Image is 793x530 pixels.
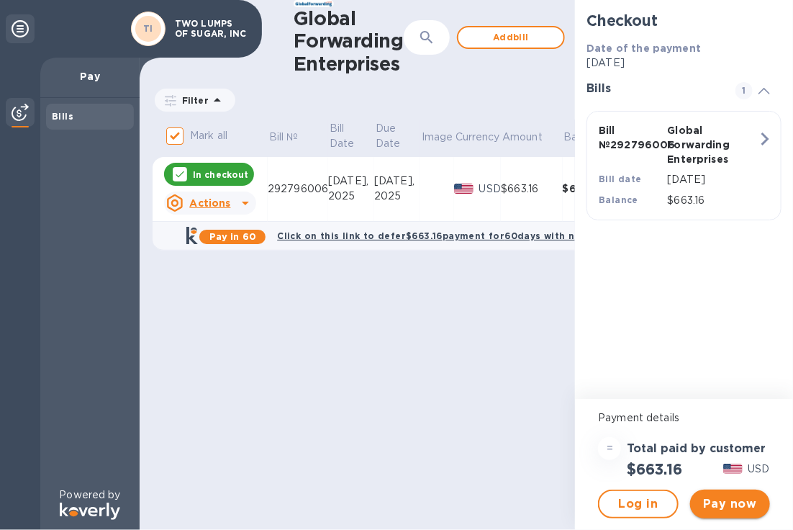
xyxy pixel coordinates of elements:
p: [DATE] [586,55,781,71]
div: 292796006 [268,181,328,197]
span: 1 [735,82,753,99]
b: Balance [599,194,638,205]
button: Pay now [690,490,770,518]
img: USD [723,464,743,474]
p: Filter [176,94,209,107]
span: Amount [502,130,561,145]
b: Date of the payment [586,42,701,54]
h3: Total paid by customer [627,442,766,456]
b: Click on this link to defer $663.16 payment for 60 days with no fee [277,230,601,241]
b: Pay in 60 [209,231,256,242]
p: Pay [52,69,128,84]
span: Bill Date [330,121,373,151]
p: Balance [563,130,604,145]
p: TWO LUMPS OF SUGAR, INC [175,19,247,39]
span: Log in [611,495,665,513]
img: Logo [60,503,120,520]
div: 2025 [374,189,420,204]
span: Balance [563,130,622,145]
p: In checkout [193,169,248,181]
div: = [598,437,621,460]
p: Amount [502,130,543,145]
h1: Global Forwarding Enterprises [294,7,404,76]
p: Image [422,130,453,145]
b: Bills [52,111,73,122]
u: Actions [189,197,230,209]
div: 2025 [328,189,374,204]
div: [DATE], [374,174,420,189]
span: Due Date [376,121,420,151]
span: Add bill [470,29,552,46]
p: USD [748,462,770,477]
p: USD [479,181,502,197]
b: TI [143,23,153,34]
button: Addbill [457,26,565,49]
h2: Checkout [586,12,781,30]
p: Global Forwarding Enterprises [668,123,730,166]
span: Bill № [269,130,317,145]
div: $663.16 [563,181,624,196]
span: Pay now [702,495,758,513]
p: Bill № [269,130,299,145]
h2: $663.16 [627,460,682,478]
p: $663.16 [668,193,758,208]
p: Bill Date [330,121,355,151]
button: Bill №292796006Global Forwarding EnterprisesBill date[DATE]Balance$663.16 [586,111,781,220]
p: Payment details [598,410,770,426]
img: USD [454,184,473,194]
h3: Bills [586,82,718,96]
b: Bill date [599,174,642,184]
p: Bill № 292796006 [599,123,661,152]
button: Log in [598,490,678,518]
p: Mark all [190,128,227,143]
p: Powered by [59,488,120,503]
p: [DATE] [668,172,758,187]
p: Currency [456,130,500,145]
div: [DATE], [328,174,374,189]
div: $663.16 [501,181,562,197]
p: Due Date [376,121,401,151]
